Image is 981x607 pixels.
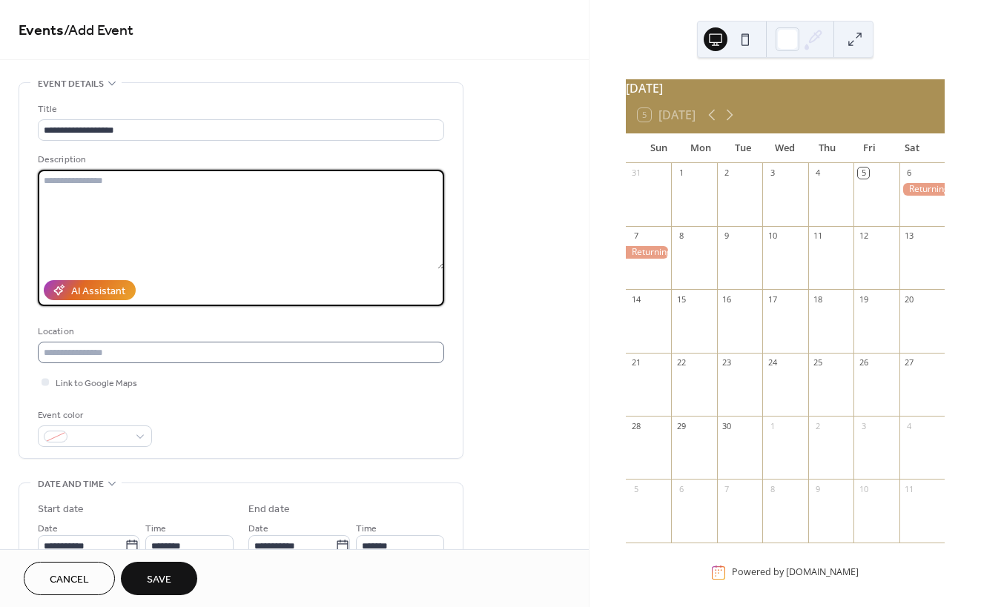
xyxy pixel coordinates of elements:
div: AI Assistant [71,284,125,299]
div: 24 [767,357,778,368]
div: 3 [767,167,778,179]
div: Sun [638,133,680,163]
div: 9 [813,483,824,494]
div: 4 [813,167,824,179]
div: 1 [767,420,778,431]
span: Date and time [38,477,104,492]
div: Location [38,324,441,339]
div: Thu [806,133,848,163]
a: Events [19,16,64,45]
div: Powered by [732,566,859,579]
div: 7 [630,230,641,242]
div: 10 [858,483,869,494]
span: Date [38,521,58,537]
div: 13 [904,230,915,242]
div: 25 [813,357,824,368]
div: 30 [721,420,733,431]
div: Event color [38,408,149,423]
div: 29 [676,420,687,431]
div: End date [248,502,290,517]
div: Sat [891,133,933,163]
div: 21 [630,357,641,368]
div: 1 [676,167,687,179]
div: 16 [721,293,733,305]
div: 2 [813,420,824,431]
div: 11 [813,230,824,242]
div: 7 [721,483,733,494]
div: 20 [904,293,915,305]
span: / Add Event [64,16,133,45]
a: [DOMAIN_NAME] [786,566,859,579]
div: 14 [630,293,641,305]
div: 17 [767,293,778,305]
div: 12 [858,230,869,242]
button: Cancel [24,562,115,595]
div: 15 [676,293,687,305]
div: Mon [680,133,722,163]
div: 27 [904,357,915,368]
div: 5 [858,167,869,179]
div: 19 [858,293,869,305]
div: 22 [676,357,687,368]
div: 11 [904,483,915,494]
div: 28 [630,420,641,431]
div: 9 [721,230,733,242]
div: 8 [767,483,778,494]
div: 23 [721,357,733,368]
div: Wed [764,133,806,163]
span: Date [248,521,268,537]
div: 31 [630,167,641,179]
div: 6 [676,483,687,494]
div: Title [38,102,441,117]
div: 5 [630,483,641,494]
span: Save [147,572,171,588]
span: Time [145,521,166,537]
div: 10 [767,230,778,242]
div: 6 [904,167,915,179]
div: [DATE] [626,79,945,97]
button: Save [121,562,197,595]
span: Cancel [50,572,89,588]
div: Fri [848,133,891,163]
span: Link to Google Maps [56,376,137,391]
div: Returning Home [626,246,671,259]
div: Returning Home [899,183,945,196]
div: 26 [858,357,869,368]
div: 8 [676,230,687,242]
div: 18 [813,293,824,305]
div: Start date [38,502,84,517]
span: Time [356,521,377,537]
button: AI Assistant [44,280,136,300]
div: Description [38,152,441,167]
div: 2 [721,167,733,179]
div: 4 [904,420,915,431]
div: 3 [858,420,869,431]
span: Event details [38,76,104,92]
div: Tue [722,133,764,163]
